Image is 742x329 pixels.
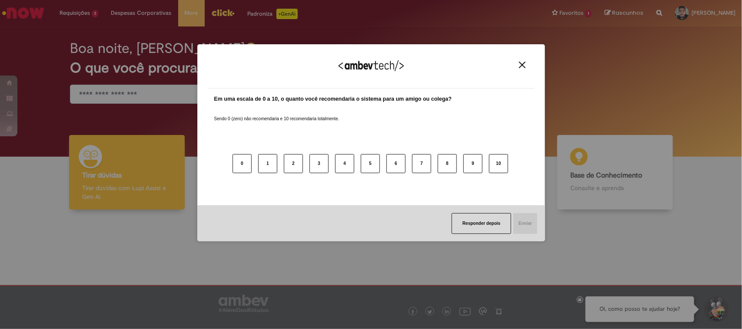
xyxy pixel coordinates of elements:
[284,154,303,173] button: 2
[519,62,526,68] img: Close
[339,60,404,71] img: Logo Ambevtech
[233,154,252,173] button: 0
[516,61,528,69] button: Close
[412,154,431,173] button: 7
[452,213,511,234] button: Responder depois
[214,95,452,103] label: Em uma escala de 0 a 10, o quanto você recomendaria o sistema para um amigo ou colega?
[489,154,508,173] button: 10
[463,154,482,173] button: 9
[361,154,380,173] button: 5
[335,154,354,173] button: 4
[309,154,329,173] button: 3
[438,154,457,173] button: 8
[386,154,406,173] button: 6
[214,105,339,122] label: Sendo 0 (zero) não recomendaria e 10 recomendaria totalmente.
[258,154,277,173] button: 1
